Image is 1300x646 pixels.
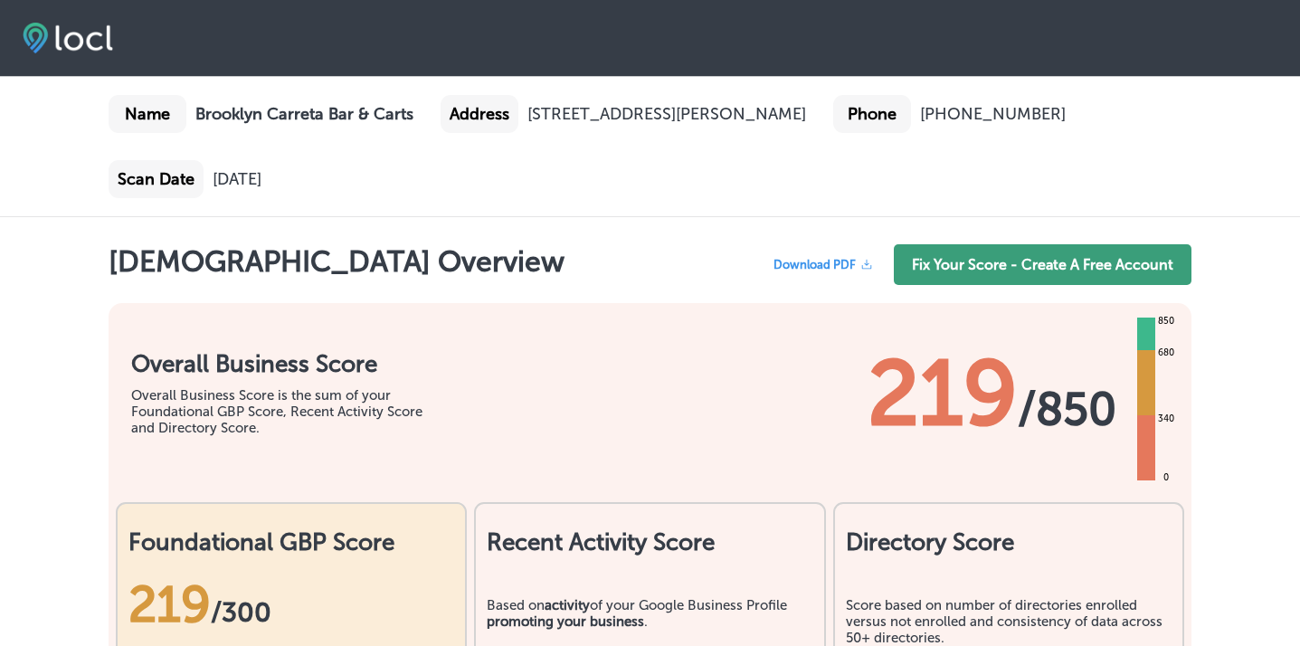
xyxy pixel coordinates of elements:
[527,104,806,124] div: [STREET_ADDRESS][PERSON_NAME]
[1018,382,1116,436] span: / 850
[773,258,856,271] span: Download PDF
[1154,412,1178,426] div: 340
[128,528,454,556] h2: Foundational GBP Score
[23,23,113,53] img: fda3e92497d09a02dc62c9cd864e3231.png
[211,596,271,629] span: / 300
[441,95,518,133] div: Address
[213,169,261,189] div: [DATE]
[868,339,1018,448] span: 219
[109,160,204,198] div: Scan Date
[846,528,1172,556] h2: Directory Score
[920,104,1066,124] div: [PHONE_NUMBER]
[128,575,454,634] div: 219
[109,244,565,294] h1: [DEMOGRAPHIC_DATA] Overview
[1160,470,1172,485] div: 0
[894,244,1191,285] a: Fix Your Score - Create A Free Account
[545,597,590,613] b: activity
[109,95,186,133] div: Name
[195,104,413,124] b: Brooklyn Carreta Bar & Carts
[833,95,911,133] div: Phone
[1154,314,1178,328] div: 850
[487,528,812,556] h2: Recent Activity Score
[1154,346,1178,360] div: 680
[487,613,644,630] b: promoting your business
[131,350,448,378] h1: Overall Business Score
[131,387,448,436] div: Overall Business Score is the sum of your Foundational GBP Score, Recent Activity Score and Direc...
